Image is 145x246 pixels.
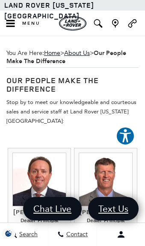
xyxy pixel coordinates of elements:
[4,0,94,20] a: Land Rover [US_STATE][GEOGRAPHIC_DATA]
[59,16,86,31] a: land-rover
[88,197,139,220] a: Text Us
[12,217,66,226] h4: Dealer Principal
[44,49,60,57] a: Home
[127,19,138,28] a: Call Land Rover Colorado Springs
[6,76,139,93] h1: Our People Make The Difference
[29,203,76,214] span: Chat Live
[22,20,40,26] span: Menu
[59,16,86,31] img: Land Rover
[6,47,139,68] span: You Are Here:
[12,208,66,215] h3: [PERSON_NAME]
[97,224,145,245] button: Open user profile menu
[94,203,133,214] span: Text Us
[23,197,82,220] a: Chat Live
[116,127,135,147] aside: Accessibility Help Desk
[64,49,90,57] a: About Us
[89,11,107,36] button: Open the inventory search
[6,49,126,65] strong: Our People Make The Difference
[6,98,139,126] p: Stop by to meet our knowledgeable and courteous sales and service staff at Land Rover [US_STATE][...
[6,49,126,65] span: >
[17,231,38,238] span: Search
[116,127,135,145] button: Explore your accessibility options
[79,217,133,226] h4: Dealer Principal
[6,47,139,68] div: Breadcrumbs
[64,231,88,238] span: Contact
